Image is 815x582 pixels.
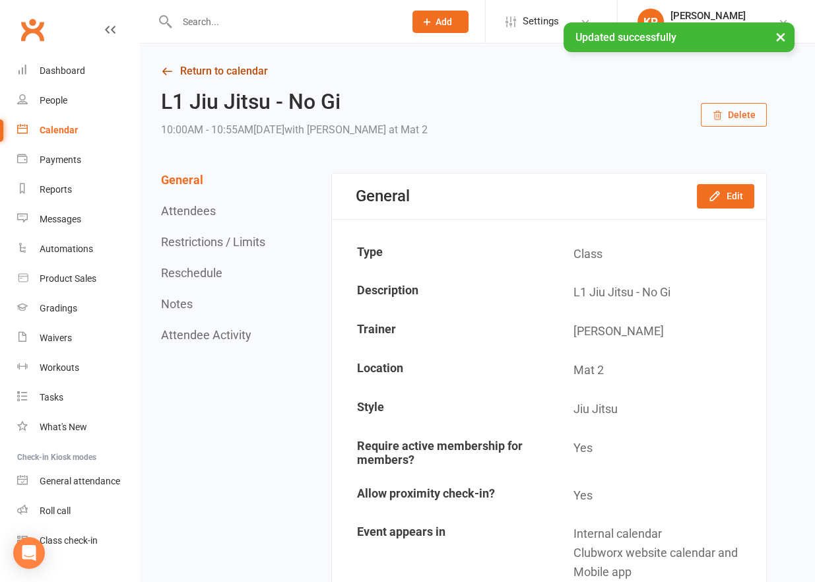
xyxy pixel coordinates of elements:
[333,274,548,311] td: Description
[40,214,81,224] div: Messages
[40,392,63,403] div: Tasks
[333,313,548,350] td: Trainer
[333,430,548,476] td: Require active membership for members?
[40,422,87,432] div: What's New
[412,11,469,33] button: Add
[333,477,548,515] td: Allow proximity check-in?
[550,430,765,476] td: Yes
[161,90,428,113] h2: L1 Jiu Jitsu - No Gi
[161,266,222,280] button: Reschedule
[550,313,765,350] td: [PERSON_NAME]
[40,476,120,486] div: General attendance
[40,184,72,195] div: Reports
[161,328,251,342] button: Attendee Activity
[40,154,81,165] div: Payments
[550,274,765,311] td: L1 Jiu Jitsu - No Gi
[769,22,793,51] button: ×
[523,7,559,36] span: Settings
[284,123,386,136] span: with [PERSON_NAME]
[697,184,754,208] button: Edit
[333,236,548,273] td: Type
[17,234,139,264] a: Automations
[670,10,751,22] div: [PERSON_NAME]
[17,145,139,175] a: Payments
[17,115,139,145] a: Calendar
[40,243,93,254] div: Automations
[17,175,139,205] a: Reports
[701,103,767,127] button: Delete
[161,204,216,218] button: Attendees
[573,525,756,544] div: Internal calendar
[564,22,795,52] div: Updated successfully
[17,467,139,496] a: General attendance kiosk mode
[17,86,139,115] a: People
[40,273,96,284] div: Product Sales
[17,526,139,556] a: Class kiosk mode
[333,352,548,389] td: Location
[161,173,203,187] button: General
[17,264,139,294] a: Product Sales
[40,535,98,546] div: Class check-in
[389,123,428,136] span: at Mat 2
[670,22,751,34] div: Cabra Kai Academy
[17,294,139,323] a: Gradings
[40,65,85,76] div: Dashboard
[550,391,765,428] td: Jiu Jitsu
[40,95,67,106] div: People
[550,236,765,273] td: Class
[17,353,139,383] a: Workouts
[40,362,79,373] div: Workouts
[40,125,78,135] div: Calendar
[356,187,410,205] div: General
[17,205,139,234] a: Messages
[17,323,139,353] a: Waivers
[40,505,71,516] div: Roll call
[40,303,77,313] div: Gradings
[161,121,428,139] div: 10:00AM - 10:55AM[DATE]
[573,544,756,582] div: Clubworx website calendar and Mobile app
[17,412,139,442] a: What's New
[17,383,139,412] a: Tasks
[637,9,664,35] div: KP
[161,62,767,81] a: Return to calendar
[17,56,139,86] a: Dashboard
[40,333,72,343] div: Waivers
[13,537,45,569] div: Open Intercom Messenger
[173,13,395,31] input: Search...
[17,496,139,526] a: Roll call
[436,16,452,27] span: Add
[333,391,548,428] td: Style
[550,477,765,515] td: Yes
[550,352,765,389] td: Mat 2
[161,297,193,311] button: Notes
[161,235,265,249] button: Restrictions / Limits
[16,13,49,46] a: Clubworx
